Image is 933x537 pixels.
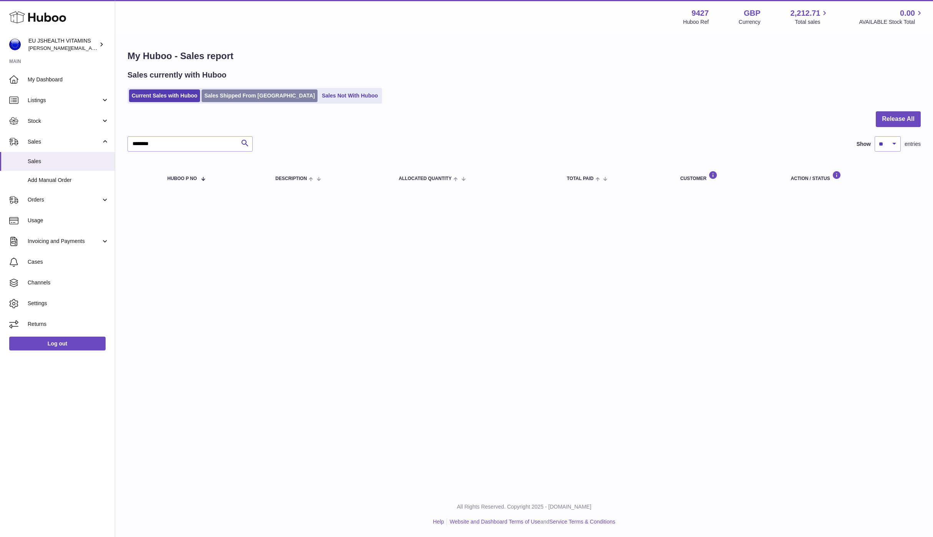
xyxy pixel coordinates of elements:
h2: Sales currently with Huboo [127,70,227,80]
a: Help [433,519,444,525]
span: Stock [28,117,101,125]
a: Current Sales with Huboo [129,89,200,102]
span: Listings [28,97,101,104]
span: AVAILABLE Stock Total [859,18,924,26]
div: Action / Status [791,171,913,181]
span: Orders [28,196,101,203]
a: Log out [9,337,106,350]
button: Release All [876,111,921,127]
a: Service Terms & Conditions [549,519,615,525]
span: entries [905,140,921,148]
span: Sales [28,138,101,145]
div: EU JSHEALTH VITAMINS [28,37,98,52]
span: Usage [28,217,109,224]
span: Total paid [567,176,594,181]
span: Invoicing and Payments [28,238,101,245]
a: 2,212.71 Total sales [791,8,829,26]
img: laura@jessicasepel.com [9,39,21,50]
a: 0.00 AVAILABLE Stock Total [859,8,924,26]
p: All Rights Reserved. Copyright 2025 - [DOMAIN_NAME] [121,503,927,511]
a: Sales Shipped From [GEOGRAPHIC_DATA] [202,89,318,102]
span: Description [275,176,307,181]
span: Channels [28,279,109,286]
div: Customer [680,171,776,181]
span: Returns [28,321,109,328]
span: Total sales [795,18,829,26]
label: Show [857,140,871,148]
span: [PERSON_NAME][EMAIL_ADDRESS][DOMAIN_NAME] [28,45,154,51]
span: 2,212.71 [791,8,821,18]
span: 0.00 [900,8,915,18]
span: Settings [28,300,109,307]
strong: GBP [744,8,760,18]
span: Add Manual Order [28,177,109,184]
span: Cases [28,258,109,266]
span: Sales [28,158,109,165]
div: Huboo Ref [683,18,709,26]
h1: My Huboo - Sales report [127,50,921,62]
div: Currency [739,18,761,26]
span: ALLOCATED Quantity [399,176,452,181]
a: Website and Dashboard Terms of Use [450,519,540,525]
a: Sales Not With Huboo [319,89,380,102]
strong: 9427 [691,8,709,18]
span: Huboo P no [167,176,197,181]
span: My Dashboard [28,76,109,83]
li: and [447,518,615,525]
